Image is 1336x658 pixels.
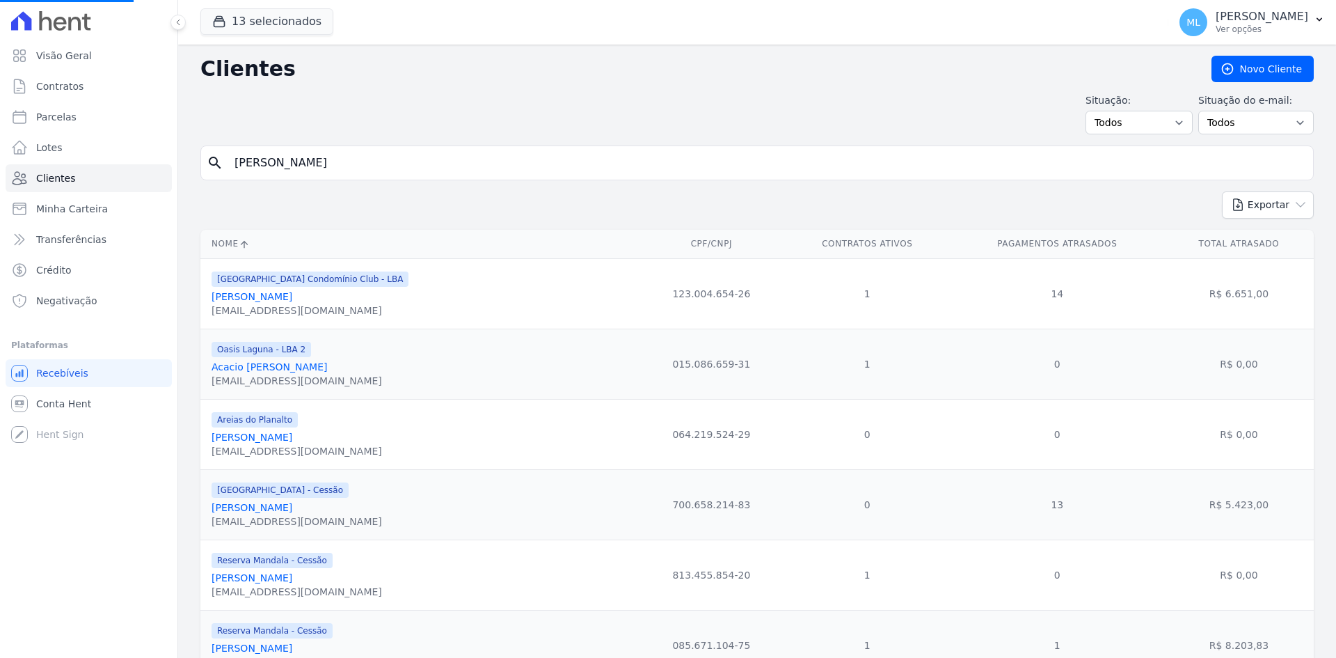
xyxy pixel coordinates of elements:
span: Parcelas [36,110,77,124]
a: Minha Carteira [6,195,172,223]
td: 700.658.214-83 [639,469,784,540]
span: Oasis Laguna - LBA 2 [212,342,311,357]
span: Contratos [36,79,83,93]
p: [PERSON_NAME] [1216,10,1308,24]
a: Clientes [6,164,172,192]
td: 0 [784,469,951,540]
span: Visão Geral [36,49,92,63]
a: Novo Cliente [1211,56,1314,82]
a: Visão Geral [6,42,172,70]
div: [EMAIL_ADDRESS][DOMAIN_NAME] [212,374,382,388]
a: Acacio [PERSON_NAME] [212,361,328,373]
td: 0 [951,329,1164,399]
td: 1 [784,329,951,399]
a: [PERSON_NAME] [212,643,292,654]
a: Contratos [6,72,172,100]
div: [EMAIL_ADDRESS][DOMAIN_NAME] [212,515,382,528]
span: Reserva Mandala - Cessão [212,553,333,568]
td: 0 [951,399,1164,469]
button: 13 selecionados [200,8,333,35]
th: Nome [200,230,639,258]
a: [PERSON_NAME] [212,432,292,443]
a: Crédito [6,256,172,284]
div: [EMAIL_ADDRESS][DOMAIN_NAME] [212,444,382,458]
a: [PERSON_NAME] [212,291,292,302]
th: Pagamentos Atrasados [951,230,1164,258]
a: Recebíveis [6,359,172,387]
th: Total Atrasado [1164,230,1314,258]
span: ML [1186,17,1200,27]
span: Transferências [36,233,106,246]
td: 13 [951,469,1164,540]
label: Situação: [1085,93,1193,108]
button: Exportar [1222,191,1314,219]
th: Contratos Ativos [784,230,951,258]
td: R$ 6.651,00 [1164,258,1314,329]
td: R$ 5.423,00 [1164,469,1314,540]
td: 0 [784,399,951,469]
span: Lotes [36,141,63,155]
a: [PERSON_NAME] [212,502,292,513]
a: Parcelas [6,103,172,131]
span: Clientes [36,171,75,185]
button: ML [PERSON_NAME] Ver opções [1168,3,1336,42]
div: Plataformas [11,337,166,354]
a: Lotes [6,134,172,162]
a: Negativação [6,287,172,315]
td: 14 [951,258,1164,329]
a: Conta Hent [6,390,172,418]
div: [EMAIL_ADDRESS][DOMAIN_NAME] [212,304,408,318]
span: Crédito [36,263,72,277]
label: Situação do e-mail: [1198,93,1314,108]
div: [EMAIL_ADDRESS][DOMAIN_NAME] [212,585,382,599]
td: 064.219.524-29 [639,399,784,469]
td: 0 [951,540,1164,610]
td: 813.455.854-20 [639,540,784,610]
span: [GEOGRAPHIC_DATA] Condomínio Club - LBA [212,272,408,287]
td: R$ 0,00 [1164,399,1314,469]
span: Conta Hent [36,397,91,411]
span: Minha Carteira [36,202,108,216]
a: Transferências [6,226,172,253]
input: Buscar por nome, CPF ou e-mail [226,149,1307,177]
td: 123.004.654-26 [639,258,784,329]
td: 1 [784,258,951,329]
p: Ver opções [1216,24,1308,35]
span: Areias do Planalto [212,412,298,428]
a: [PERSON_NAME] [212,572,292,583]
td: R$ 0,00 [1164,329,1314,399]
span: Negativação [36,294,97,308]
span: [GEOGRAPHIC_DATA] - Cessão [212,483,349,498]
td: 1 [784,540,951,610]
i: search [207,155,223,171]
span: Recebíveis [36,366,88,380]
th: CPF/CNPJ [639,230,784,258]
h2: Clientes [200,56,1189,81]
span: Reserva Mandala - Cessão [212,623,333,639]
td: R$ 0,00 [1164,540,1314,610]
td: 015.086.659-31 [639,329,784,399]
